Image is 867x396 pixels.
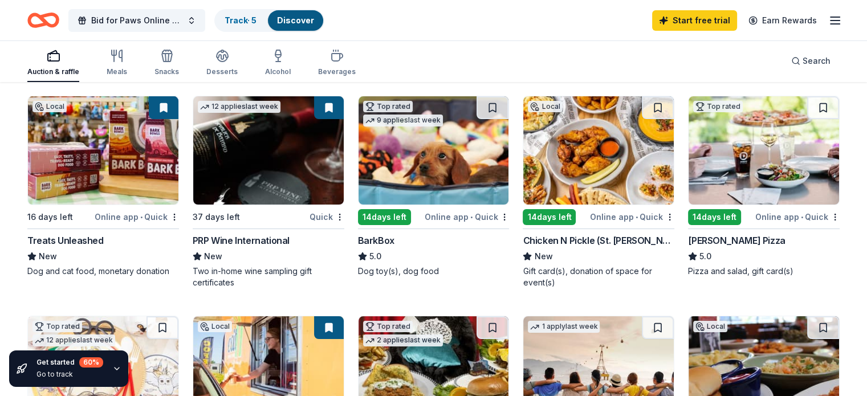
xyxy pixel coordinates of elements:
[91,14,182,27] span: Bid for Paws Online Auction
[528,101,562,112] div: Local
[523,234,674,247] div: Chicken N Pickle (St. [PERSON_NAME])
[193,96,344,205] img: Image for PRP Wine International
[688,96,840,277] a: Image for Dewey's PizzaTop rated14days leftOnline app•Quick[PERSON_NAME] Pizza5.0Pizza and salad,...
[27,234,104,247] div: Treats Unleashed
[107,44,127,82] button: Meals
[523,96,674,288] a: Image for Chicken N Pickle (St. Charles)Local14days leftOnline app•QuickChicken N Pickle (St. [PE...
[39,250,57,263] span: New
[688,209,741,225] div: 14 days left
[79,357,103,368] div: 60 %
[27,44,79,82] button: Auction & raffle
[688,234,785,247] div: [PERSON_NAME] Pizza
[358,96,510,277] a: Image for BarkBoxTop rated9 applieslast week14days leftOnline app•QuickBarkBox5.0Dog toy(s), dog ...
[95,210,179,224] div: Online app Quick
[154,44,179,82] button: Snacks
[523,96,674,205] img: Image for Chicken N Pickle (St. Charles)
[689,96,839,205] img: Image for Dewey's Pizza
[801,213,803,222] span: •
[359,96,509,205] img: Image for BarkBox
[652,10,737,31] a: Start free trial
[140,213,143,222] span: •
[68,9,205,32] button: Bid for Paws Online Auction
[193,210,240,224] div: 37 days left
[369,250,381,263] span: 5.0
[265,44,291,82] button: Alcohol
[225,15,257,25] a: Track· 5
[32,334,115,346] div: 12 applies last week
[206,67,238,76] div: Desserts
[363,101,413,112] div: Top rated
[27,210,73,224] div: 16 days left
[699,250,711,263] span: 5.0
[27,7,59,34] a: Home
[363,321,413,332] div: Top rated
[214,9,324,32] button: Track· 5Discover
[358,234,394,247] div: BarkBox
[107,67,127,76] div: Meals
[358,209,411,225] div: 14 days left
[742,10,824,31] a: Earn Rewards
[27,67,79,76] div: Auction & raffle
[318,67,356,76] div: Beverages
[523,209,576,225] div: 14 days left
[755,210,840,224] div: Online app Quick
[27,96,179,277] a: Image for Treats UnleashedLocal16 days leftOnline app•QuickTreats UnleashedNewDog and cat food, m...
[693,101,743,112] div: Top rated
[265,67,291,76] div: Alcohol
[193,96,344,288] a: Image for PRP Wine International12 applieslast week37 days leftQuickPRP Wine InternationalNewTwo ...
[36,357,103,368] div: Get started
[27,266,179,277] div: Dog and cat food, monetary donation
[277,15,314,25] a: Discover
[534,250,552,263] span: New
[425,210,509,224] div: Online app Quick
[590,210,674,224] div: Online app Quick
[363,334,443,346] div: 2 applies last week
[32,101,67,112] div: Local
[782,50,840,72] button: Search
[310,210,344,224] div: Quick
[154,67,179,76] div: Snacks
[28,96,178,205] img: Image for Treats Unleashed
[198,101,280,113] div: 12 applies last week
[363,115,443,126] div: 9 applies last week
[358,266,510,277] div: Dog toy(s), dog food
[523,266,674,288] div: Gift card(s), donation of space for event(s)
[198,321,232,332] div: Local
[193,266,344,288] div: Two in-home wine sampling gift certificates
[470,213,473,222] span: •
[688,266,840,277] div: Pizza and salad, gift card(s)
[318,44,356,82] button: Beverages
[36,370,103,379] div: Go to track
[636,213,638,222] span: •
[193,234,290,247] div: PRP Wine International
[803,54,831,68] span: Search
[206,44,238,82] button: Desserts
[528,321,600,333] div: 1 apply last week
[693,321,727,332] div: Local
[32,321,82,332] div: Top rated
[204,250,222,263] span: New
